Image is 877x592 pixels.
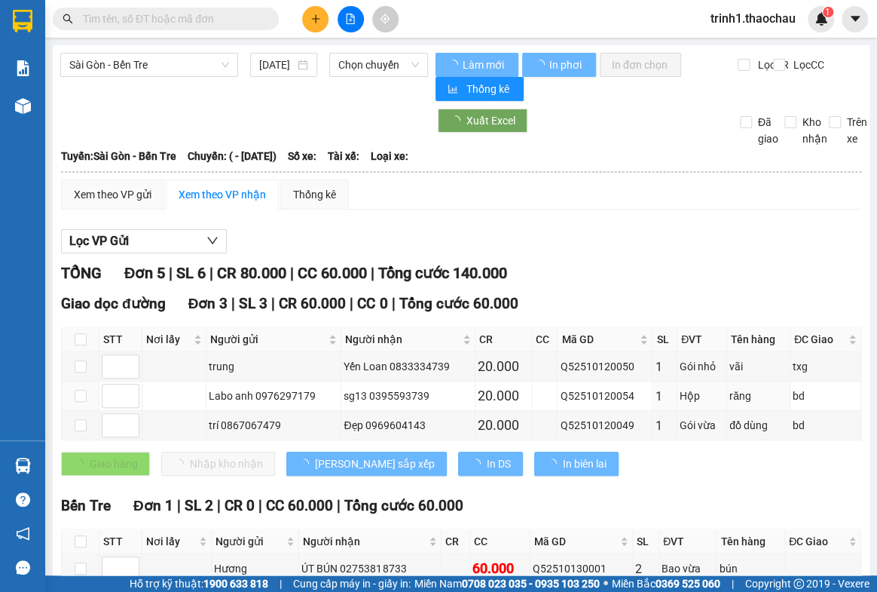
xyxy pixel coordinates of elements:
[533,560,630,577] div: Q52510130001
[487,456,511,472] span: In DS
[848,12,862,26] span: caret-down
[377,264,506,282] span: Tổng cước 140.000
[161,452,275,476] button: Nhập kho nhận
[61,497,111,514] span: Bến Tre
[344,417,472,434] div: Đẹp 0969604143
[612,575,720,592] span: Miền Bắc
[561,331,637,348] span: Mã GD
[345,331,460,348] span: Người nhận
[719,560,782,577] div: bún
[796,114,833,147] span: Kho nhận
[448,60,460,70] span: loading
[258,497,262,514] span: |
[188,295,228,312] span: Đơn 3
[558,411,652,440] td: Q52510120049
[470,459,487,469] span: loading
[448,84,460,96] span: bar-chart
[259,57,295,73] input: 12/10/2025
[732,575,734,592] span: |
[635,560,656,578] div: 2
[301,560,438,577] div: ÚT BÚN 02753818733
[560,358,649,375] div: Q52510120050
[435,77,524,101] button: bar-chartThống kê
[315,456,435,472] span: [PERSON_NAME] sắp xếp
[662,560,714,577] div: Bao vừa
[61,295,166,312] span: Giao dọc đường
[752,57,791,73] span: Lọc CR
[266,497,333,514] span: CC 60.000
[146,331,191,348] span: Nơi lấy
[297,264,366,282] span: CC 60.000
[814,12,828,26] img: icon-new-feature
[61,229,227,253] button: Lọc VP Gửi
[458,452,523,476] button: In DS
[652,327,677,352] th: SL
[61,452,150,476] button: Giao hàng
[478,415,528,436] div: 20.000
[463,57,506,73] span: Làm mới
[435,53,518,77] button: Làm mới
[466,81,512,97] span: Thống kê
[380,14,390,24] span: aim
[370,264,374,282] span: |
[74,186,151,203] div: Xem theo VP gửi
[210,331,325,348] span: Người gửi
[310,14,321,24] span: plus
[600,53,682,77] button: In đơn chọn
[203,578,268,590] strong: 1900 633 818
[475,327,531,352] th: CR
[69,232,129,250] span: Lọc VP Gửi
[680,358,724,375] div: Gói nhỏ
[787,57,827,73] span: Lọc CC
[399,295,518,312] span: Tổng cước 60.000
[534,60,547,70] span: loading
[15,60,31,76] img: solution-icon
[293,186,336,203] div: Thống kê
[99,529,142,554] th: STT
[558,382,652,411] td: Q52510120054
[215,533,283,550] span: Người gửi
[13,10,32,32] img: logo-vxr
[133,497,173,514] span: Đơn 1
[146,533,196,550] span: Nơi lấy
[338,54,419,76] span: Chọn chuyến
[842,6,868,32] button: caret-down
[558,352,652,382] td: Q52510120050
[391,295,395,312] span: |
[279,295,346,312] span: CR 60.000
[61,150,176,162] b: Tuyến: Sài Gòn - Bến Tre
[216,264,286,282] span: CR 80.000
[729,358,787,375] div: vãi
[83,11,261,27] input: Tìm tên, số ĐT hoặc mã đơn
[789,533,845,550] span: ĐC Giao
[530,554,633,584] td: Q52510130001
[345,14,356,24] span: file-add
[357,295,387,312] span: CC 0
[286,452,447,476] button: [PERSON_NAME] sắp xếp
[794,331,845,348] span: ĐC Giao
[225,497,255,514] span: CR 0
[16,492,30,507] span: question-circle
[729,417,787,434] div: đồ dùng
[69,54,229,76] span: Sài Gòn - Bến Tre
[344,388,472,404] div: sg13 0395593739
[698,9,808,28] span: trinh1.thaochau
[655,578,720,590] strong: 0369 525 060
[99,327,142,352] th: STT
[478,356,528,377] div: 20.000
[344,497,463,514] span: Tổng cước 60.000
[231,295,235,312] span: |
[179,186,266,203] div: Xem theo VP nhận
[659,529,717,554] th: ĐVT
[293,575,411,592] span: Cung cấp máy in - giấy in:
[177,497,181,514] span: |
[655,387,674,406] div: 1
[466,112,515,129] span: Xuất Excel
[793,578,804,589] span: copyright
[344,358,472,375] div: Yến Loan 0833334739
[288,148,316,164] span: Số xe:
[560,388,649,404] div: Q52510120054
[209,417,338,434] div: trí 0867067479
[217,497,221,514] span: |
[549,57,584,73] span: In phơi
